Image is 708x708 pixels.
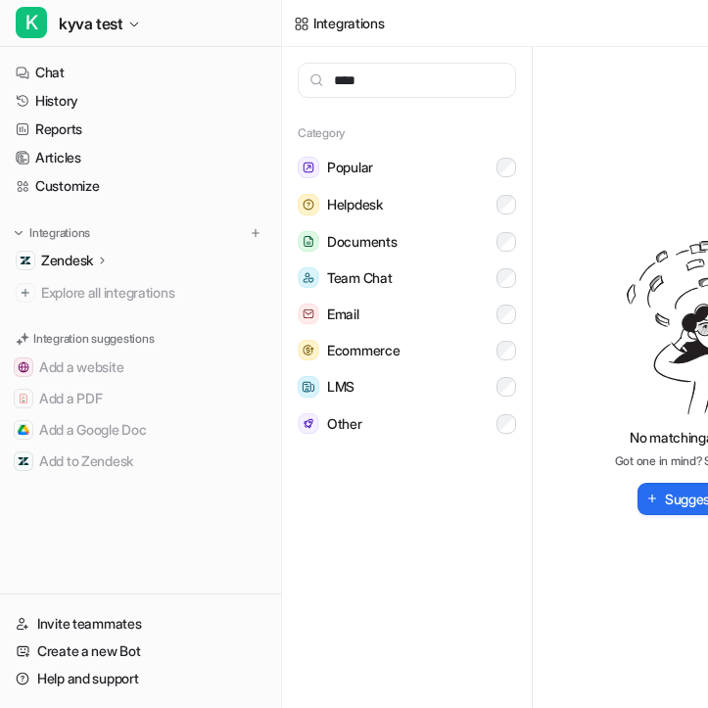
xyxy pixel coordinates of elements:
img: Popular [298,157,319,178]
button: Add a Google DocAdd a Google Doc [8,414,273,446]
a: Invite teammates [8,610,273,637]
p: Zendesk [41,251,93,270]
span: Documents [327,232,397,252]
a: Reports [8,116,273,143]
div: Integrations [313,13,385,33]
img: Team Chat [298,267,319,288]
a: Help and support [8,665,273,692]
button: PopularPopular [298,149,516,186]
button: Add a websiteAdd a website [8,352,273,383]
span: kyva test [59,10,122,37]
a: Create a new Bot [8,637,273,665]
img: explore all integrations [16,283,35,303]
img: LMS [298,376,319,398]
img: Ecommerce [298,340,319,360]
button: LMSLMS [298,368,516,405]
button: EcommerceEcommerce [298,332,516,368]
span: Ecommerce [327,341,400,360]
span: Other [327,414,362,434]
span: Popular [327,158,373,177]
a: Chat [8,59,273,86]
img: Add a PDF [18,393,29,404]
span: Explore all integrations [41,277,265,308]
button: Add to ZendeskAdd to Zendesk [8,446,273,477]
button: OtherOther [298,405,516,442]
button: HelpdeskHelpdesk [298,186,516,223]
button: Add a PDFAdd a PDF [8,383,273,414]
a: History [8,87,273,115]
img: Helpdesk [298,194,319,215]
span: Email [327,305,359,324]
img: Add a Google Doc [18,424,29,436]
img: Documents [298,231,319,252]
img: Email [298,304,319,324]
span: Helpdesk [327,195,383,214]
a: Articles [8,144,273,171]
a: Integrations [294,13,385,33]
span: K [16,7,47,38]
img: Add a website [18,361,29,373]
img: Add to Zendesk [18,455,29,467]
img: Zendesk [20,255,31,266]
p: Integration suggestions [33,330,154,348]
span: Team Chat [327,268,392,288]
img: menu_add.svg [249,226,262,240]
h5: Category [298,125,516,141]
img: expand menu [12,226,25,240]
a: Customize [8,172,273,200]
button: Integrations [8,223,96,243]
a: Explore all integrations [8,279,273,307]
p: Integrations [29,225,90,241]
button: EmailEmail [298,296,516,332]
span: LMS [327,377,354,397]
button: DocumentsDocuments [298,223,516,260]
img: Other [298,413,319,434]
button: Team ChatTeam Chat [298,260,516,296]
